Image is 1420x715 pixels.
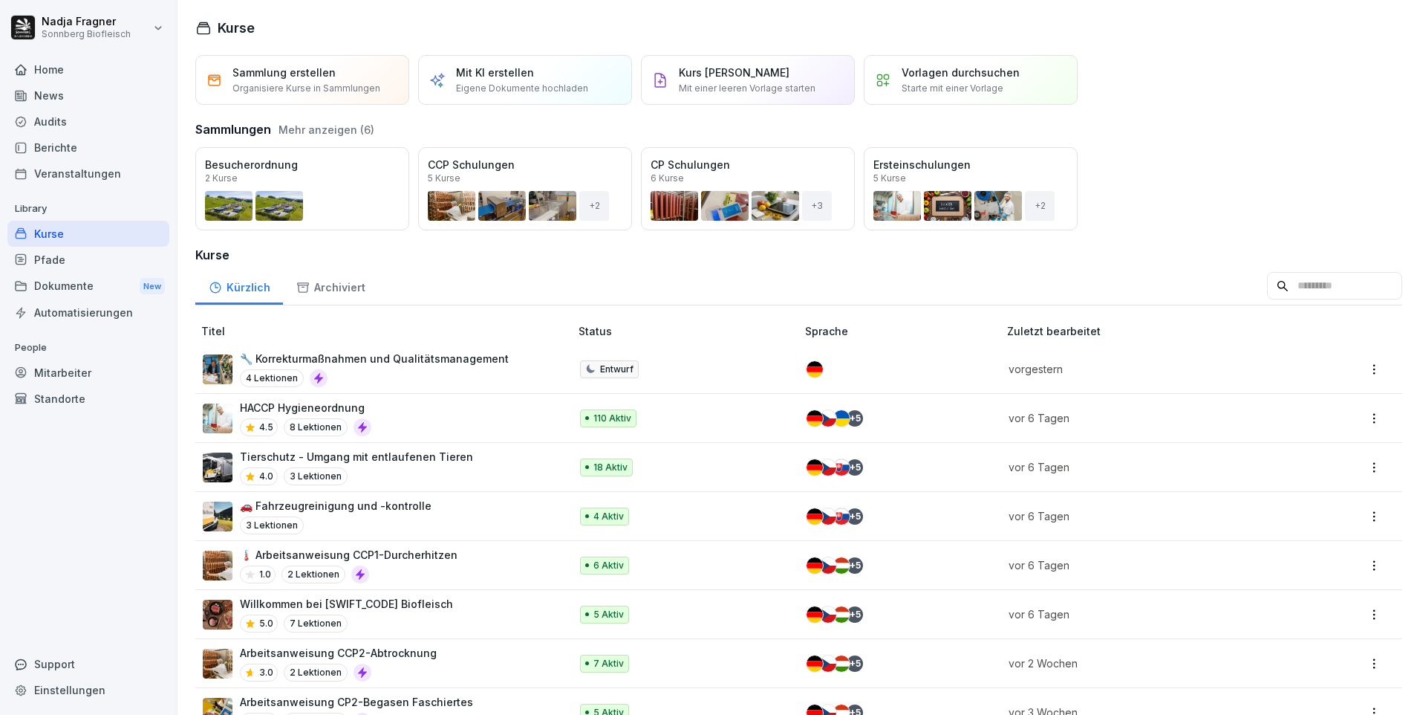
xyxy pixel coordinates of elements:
div: + 5 [847,606,863,623]
p: Arbeitsanweisung CP2-Begasen Faschiertes [240,694,473,710]
button: Mehr anzeigen (6) [279,122,374,137]
p: Nadja Fragner [42,16,131,28]
a: Kurse [7,221,169,247]
p: 110 Aktiv [593,412,631,425]
p: 6 Kurse [651,174,684,183]
a: CCP Schulungen5 Kurse+2 [418,147,632,230]
h3: Kurse [195,246,1402,264]
img: de.svg [807,557,823,574]
p: CCP Schulungen [428,157,622,172]
img: sk.svg [833,508,850,525]
p: Entwurf [600,363,634,376]
p: Zuletzt bearbeitet [1007,323,1301,339]
p: Sonnberg Biofleisch [42,29,131,39]
p: vor 6 Tagen [1009,606,1283,622]
img: cz.svg [820,410,836,427]
p: Sprache [805,323,1001,339]
img: de.svg [807,410,823,427]
img: fh1uvn449maj2eaxxuiav0c6.png [203,502,232,531]
img: hu.svg [833,557,850,574]
p: 7 Lektionen [284,615,348,632]
p: Titel [201,323,573,339]
img: bamexjacmri6zjb590eznjuv.png [203,453,232,482]
a: Audits [7,109,169,135]
p: 1.0 [259,568,271,581]
p: Tierschutz - Umgang mit entlaufenen Tieren [240,449,473,465]
p: vor 6 Tagen [1009,410,1283,426]
p: Besucherordnung [205,157,400,172]
div: Support [7,651,169,677]
p: 4.0 [259,470,273,483]
a: Kürzlich [195,267,283,305]
p: 3 Lektionen [284,467,348,485]
div: + 5 [847,557,863,574]
div: + 2 [579,191,609,221]
p: 5 Kurse [428,174,460,183]
p: Vorlagen durchsuchen [902,65,1020,80]
p: Mit einer leeren Vorlage starten [679,82,815,95]
a: Ersteinschulungen5 Kurse+2 [864,147,1078,230]
a: CP Schulungen6 Kurse+3 [641,147,855,230]
p: 7 Aktiv [593,657,624,670]
img: kcy5zsy084eomyfwy436ysas.png [203,649,232,679]
p: 4 Aktiv [593,510,624,523]
p: vorgestern [1009,361,1283,377]
p: 2 Lektionen [284,664,348,682]
h1: Kurse [218,18,255,38]
p: Eigene Dokumente hochladen [456,82,588,95]
div: + 5 [847,508,863,525]
img: d4g3ucugs9wd5ibohranwvgh.png [203,355,232,384]
a: Einstellungen [7,677,169,703]
a: Pfade [7,247,169,273]
img: de.svg [807,656,823,672]
img: de.svg [807,606,823,623]
div: + 5 [847,410,863,427]
a: Home [7,56,169,82]
img: cz.svg [820,557,836,574]
a: Veranstaltungen [7,161,169,187]
p: 2 Kurse [205,174,238,183]
p: HACCP Hygieneordnung [240,400,371,415]
p: Sammlung erstellen [232,65,336,80]
a: Automatisierungen [7,300,169,326]
p: 🔧 Korrekturmaßnahmen und Qualitätsmanagement [240,351,509,366]
p: Willkommen bei [SWIFT_CODE] Biofleisch [240,596,453,612]
p: Starte mit einer Vorlage [902,82,1003,95]
p: 5 Kurse [873,174,906,183]
p: 3 Lektionen [240,517,304,534]
a: Mitarbeiter [7,360,169,386]
img: de.svg [807,459,823,476]
img: hu.svg [833,606,850,623]
p: vor 6 Tagen [1009,557,1283,573]
p: 5 Aktiv [593,608,624,621]
img: vq64qnx387vm2euztaeei3pt.png [203,600,232,630]
p: 🚗 Fahrzeugreinigung und -kontrolle [240,498,431,514]
p: Status [579,323,800,339]
p: Mit KI erstellen [456,65,534,80]
img: sk.svg [833,459,850,476]
img: hvxepc8g01zu3rjqex5ywi6r.png [203,551,232,580]
div: New [140,278,165,295]
p: Kurs [PERSON_NAME] [679,65,789,80]
p: 🌡️ Arbeitsanweisung CCP1-Durcherhitzen [240,547,457,563]
img: cz.svg [820,459,836,476]
img: xrzzrx774ak4h3u8hix93783.png [203,404,232,433]
div: + 5 [847,459,863,476]
a: News [7,82,169,109]
h3: Sammlungen [195,120,271,138]
a: Standorte [7,386,169,412]
a: Besucherordnung2 Kurse [195,147,409,230]
div: Berichte [7,135,169,161]
p: 4 Lektionen [240,369,304,387]
p: 8 Lektionen [284,418,348,436]
div: + 2 [1025,191,1055,221]
img: cz.svg [820,656,836,672]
